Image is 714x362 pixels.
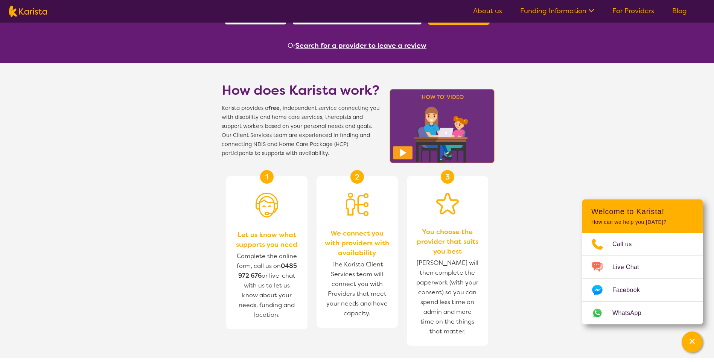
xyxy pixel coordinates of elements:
span: Facebook [612,284,649,296]
span: Live Chat [612,262,648,273]
span: Let us know what supports you need [234,230,300,249]
span: We connect you with providers with availability [324,228,390,258]
h2: Welcome to Karista! [591,207,694,216]
button: Search for a provider to leave a review [295,40,426,51]
div: 2 [350,170,364,184]
a: About us [473,6,502,15]
div: 1 [260,170,274,184]
span: WhatsApp [612,307,650,319]
img: Person being matched to services icon [346,193,368,216]
ul: Choose channel [582,233,703,324]
div: Channel Menu [582,199,703,324]
span: Or [288,40,295,51]
img: Karista logo [9,6,47,17]
span: The Karista Client Services team will connect you with Providers that meet your needs and have ca... [324,258,390,320]
img: Star icon [436,193,459,214]
span: Call us [612,239,641,250]
a: For Providers [612,6,654,15]
div: 3 [441,170,454,184]
a: Web link opens in a new tab. [582,302,703,324]
h1: How does Karista work? [222,81,380,99]
span: Karista provides a , independent service connecting you with disability and home care services, t... [222,104,380,158]
p: How can we help you [DATE]? [591,219,694,225]
a: Blog [672,6,687,15]
span: Complete the online form, call us on or live-chat with us to let us know about your needs, fundin... [237,252,297,319]
span: [PERSON_NAME] will then complete the paperwork (with your consent) so you can spend less time on ... [414,256,481,338]
b: free [268,105,280,112]
img: Person with headset icon [256,193,278,218]
button: Channel Menu [682,332,703,353]
img: Karista video [387,87,497,166]
a: Funding Information [520,6,594,15]
span: You choose the provider that suits you best [414,227,481,256]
